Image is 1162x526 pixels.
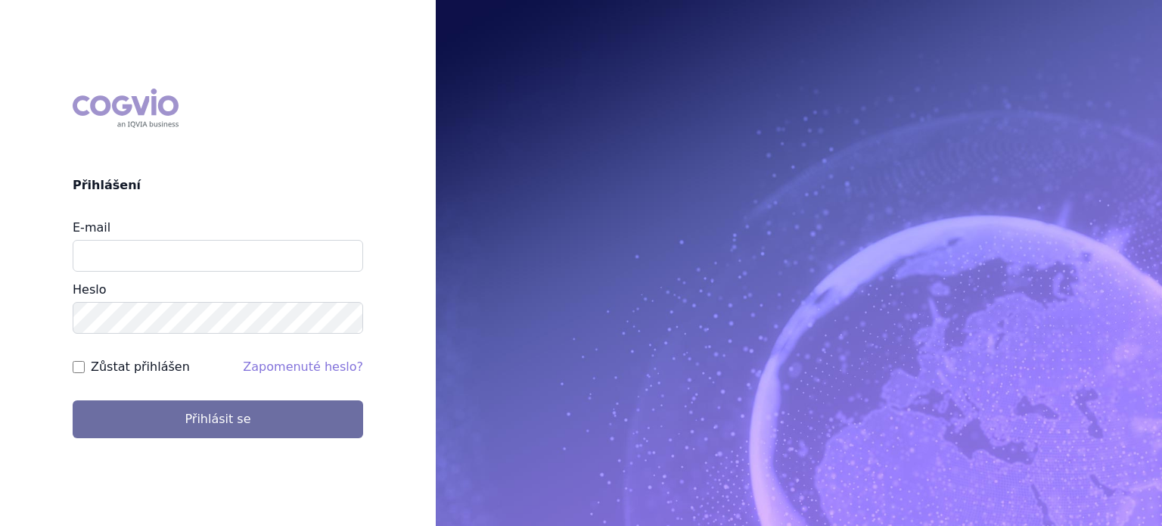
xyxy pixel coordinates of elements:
label: Heslo [73,282,106,297]
button: Přihlásit se [73,400,363,438]
h2: Přihlášení [73,176,363,195]
label: Zůstat přihlášen [91,358,190,376]
a: Zapomenuté heslo? [243,359,363,374]
label: E-mail [73,220,110,235]
div: COGVIO [73,89,179,128]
